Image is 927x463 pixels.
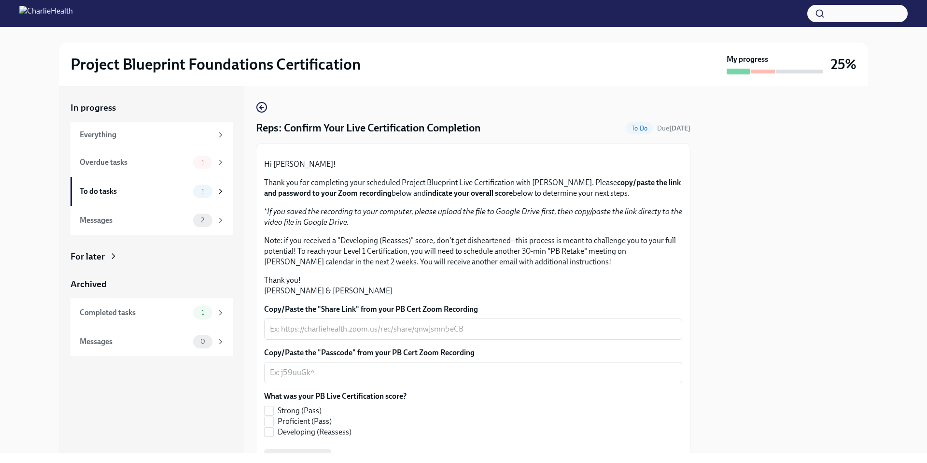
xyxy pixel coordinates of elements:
[196,188,210,195] span: 1
[264,159,682,170] p: Hi [PERSON_NAME]!
[196,159,210,166] span: 1
[80,157,189,168] div: Overdue tasks
[264,235,682,267] p: Note: if you received a "Developing (Reasses)" score, don't get disheartened--this process is mea...
[195,217,210,224] span: 2
[278,405,322,416] span: Strong (Pass)
[70,278,233,290] a: Archived
[669,124,690,132] strong: [DATE]
[70,148,233,177] a: Overdue tasks1
[626,125,653,132] span: To Do
[70,55,361,74] h2: Project Blueprint Foundations Certification
[70,177,233,206] a: To do tasks1
[426,188,513,198] strong: indicate your overall score
[195,338,211,345] span: 0
[831,56,857,73] h3: 25%
[278,427,351,437] span: Developing (Reassess)
[256,121,481,135] h4: Reps: Confirm Your Live Certification Completion
[264,347,682,358] label: Copy/Paste the "Passcode" from your PB Cert Zoom Recording
[19,6,73,21] img: CharlieHealth
[70,250,233,263] a: For later
[264,391,407,402] label: What was your PB Live Certification score?
[70,122,233,148] a: Everything
[278,416,332,427] span: Proficient (Pass)
[80,336,189,347] div: Messages
[264,207,682,227] em: If you saved the recording to your computer, please upload the file to Google Drive first, then c...
[727,54,768,65] strong: My progress
[70,327,233,356] a: Messages0
[80,215,189,226] div: Messages
[80,307,189,318] div: Completed tasks
[264,177,682,199] p: Thank you for completing your scheduled Project Blueprint Live Certification with [PERSON_NAME]. ...
[70,250,105,263] div: For later
[70,298,233,327] a: Completed tasks1
[196,309,210,316] span: 1
[70,206,233,235] a: Messages2
[264,275,682,296] p: Thank you! [PERSON_NAME] & [PERSON_NAME]
[80,130,212,140] div: Everything
[264,304,682,315] label: Copy/Paste the "Share Link" from your PB Cert Zoom Recording
[657,124,690,132] span: Due
[80,186,189,197] div: To do tasks
[657,124,690,133] span: October 2nd, 2025 10:00
[70,101,233,114] a: In progress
